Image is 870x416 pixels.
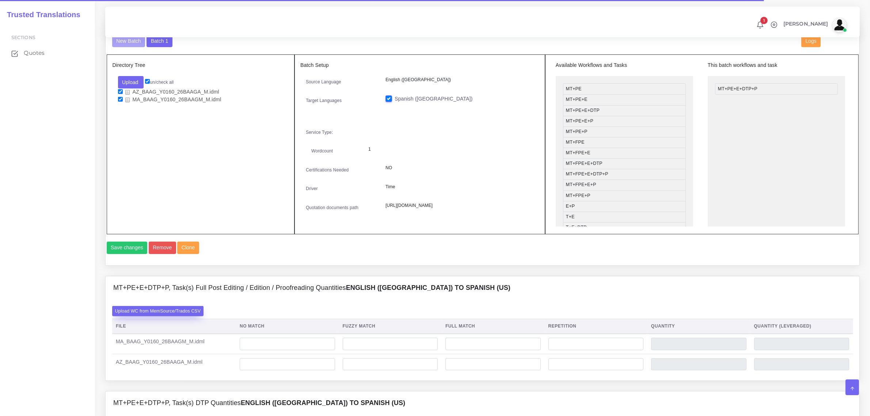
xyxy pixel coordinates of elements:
button: Save changes [107,242,148,254]
label: Wordcount [311,148,333,154]
li: MT+FPE+E [563,148,686,159]
label: Target Languages [306,97,342,104]
label: Spanish ([GEOGRAPHIC_DATA]) [395,95,472,103]
th: Quantity (Leveraged) [750,319,853,334]
th: File [112,319,236,334]
a: Batch 1 [147,38,172,44]
td: MA_BAAG_Y0160_26BAAGM_M.idml [112,334,236,354]
div: MT+PE+E+DTP+P, Task(s) Full Post Editing / Edition / Proofreading QuantitiesEnglish ([GEOGRAPHIC_... [106,276,859,300]
label: Driver [306,185,318,192]
button: Batch 1 [147,35,172,48]
p: [URL][DOMAIN_NAME] [385,202,534,209]
h5: This batch workflows and task [708,62,845,68]
img: avatar [832,18,847,32]
li: MT+PE+E [563,94,686,105]
span: Quotes [24,49,45,57]
th: No Match [236,319,339,334]
a: [PERSON_NAME]avatar [780,18,850,32]
button: Clone [177,242,199,254]
li: MT+PE+E+P [563,116,686,127]
h2: Trusted Translations [2,10,80,19]
th: Fuzzy Match [339,319,441,334]
label: Certifications Needed [306,167,349,173]
p: Time [385,183,534,191]
p: English ([GEOGRAPHIC_DATA]) [385,76,534,84]
li: MT+FPE+E+DTP [563,158,686,169]
button: Logs [801,35,821,48]
li: MT+PE+P [563,126,686,137]
li: MT+FPE [563,137,686,148]
th: Full Match [442,319,544,334]
td: AZ_BAAG_Y0160_26BAAGA_M.idml [112,354,236,374]
a: Quotes [5,45,90,61]
h5: Available Workflows and Tasks [556,62,693,68]
h4: MT+PE+E+DTP+P, Task(s) Full Post Editing / Edition / Proofreading Quantities [113,284,510,292]
button: Upload [118,76,144,88]
label: Source Language [306,79,341,85]
h5: Directory Tree [113,62,289,68]
label: un/check all [145,79,174,86]
a: 1 [754,21,767,29]
b: English ([GEOGRAPHIC_DATA]) TO Spanish (US) [241,399,405,406]
button: New Batch [112,35,145,48]
span: 1 [760,17,768,24]
li: MT+PE [563,83,686,95]
li: T+E+DTP [563,222,686,233]
a: AZ_BAAG_Y0160_26BAAGA_M.idml [123,88,222,95]
input: un/check all [145,79,150,84]
span: Sections [11,35,35,40]
th: Repetition [544,319,647,334]
p: 1 [368,145,528,153]
b: English ([GEOGRAPHIC_DATA]) TO Spanish (US) [346,284,510,291]
button: Remove [149,242,176,254]
li: MT+FPE+P [563,190,686,201]
span: [PERSON_NAME] [783,21,828,26]
a: MA_BAAG_Y0160_26BAAGM_M.idml [123,96,224,103]
label: Quotation documents path [306,204,358,211]
div: MT+PE+E+DTP+P, Task(s) DTP QuantitiesEnglish ([GEOGRAPHIC_DATA]) TO Spanish (US) [106,392,859,415]
a: New Batch [112,38,145,44]
a: Trusted Translations [2,9,80,21]
label: Service Type: [306,129,333,136]
li: E+P [563,201,686,212]
h4: MT+PE+E+DTP+P, Task(s) DTP Quantities [113,399,405,407]
a: Remove [149,242,178,254]
li: MT+FPE+E+P [563,179,686,190]
li: MT+PE+E+DTP+P [715,83,838,95]
span: Logs [806,38,817,44]
li: MT+FPE+E+DTP+P [563,169,686,180]
label: Upload WC from MemSource/Trados CSV [112,306,204,316]
li: MT+PE+E+DTP [563,105,686,116]
div: MT+PE+E+DTP+P, Task(s) Full Post Editing / Edition / Proofreading QuantitiesEnglish ([GEOGRAPHIC_... [106,300,859,381]
th: Quantity [647,319,750,334]
h5: Batch Setup [300,62,539,68]
a: Clone [177,242,200,254]
li: T+E [563,212,686,223]
p: NO [385,164,534,172]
